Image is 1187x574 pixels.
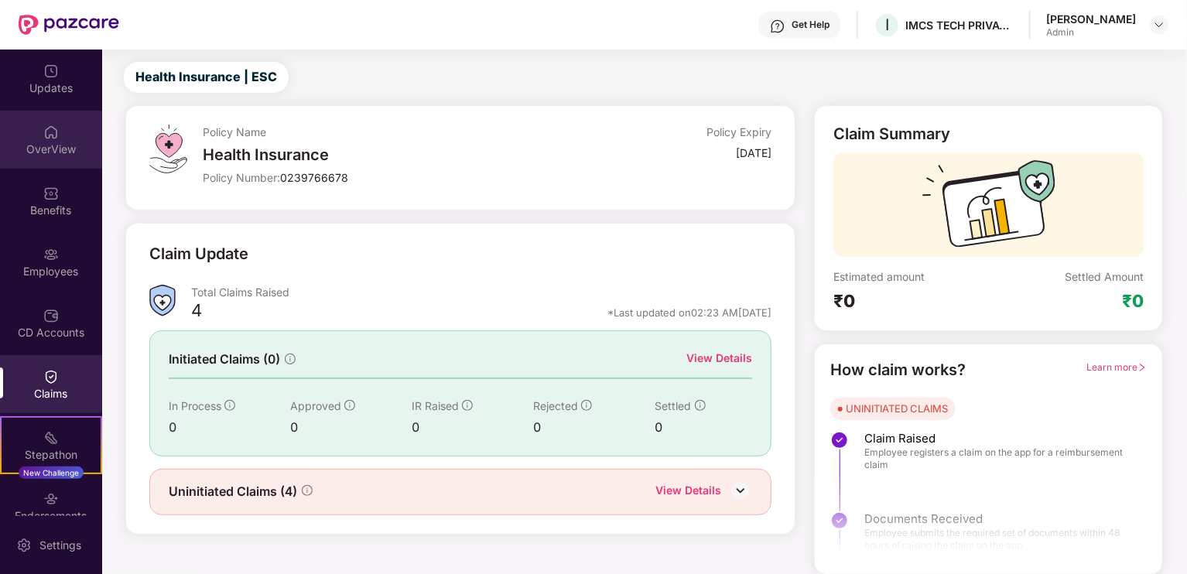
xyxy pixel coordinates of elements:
div: Total Claims Raised [191,285,772,299]
div: *Last updated on 02:23 AM[DATE] [607,306,771,319]
div: [PERSON_NAME] [1046,12,1136,26]
span: info-circle [285,354,296,364]
span: Initiated Claims (0) [169,350,280,369]
div: 0 [533,418,655,437]
div: How claim works? [830,358,966,382]
img: svg+xml;base64,PHN2ZyBpZD0iSGVscC0zMngzMiIgeG1sbnM9Imh0dHA6Ly93d3cudzMub3JnLzIwMDAvc3ZnIiB3aWR0aD... [770,19,785,34]
div: [DATE] [736,145,771,160]
img: svg+xml;base64,PHN2ZyB4bWxucz0iaHR0cDovL3d3dy53My5vcmcvMjAwMC9zdmciIHdpZHRoPSIyMSIgaGVpZ2h0PSIyMC... [43,430,59,446]
img: ClaimsSummaryIcon [149,285,176,316]
img: svg+xml;base64,PHN2ZyB4bWxucz0iaHR0cDovL3d3dy53My5vcmcvMjAwMC9zdmciIHdpZHRoPSI0OS4zMiIgaGVpZ2h0PS... [149,125,187,173]
div: Get Help [792,19,830,31]
button: Health Insurance | ESC [124,62,289,93]
span: info-circle [344,400,355,411]
div: Claim Update [149,242,248,266]
div: Estimated amount [833,269,989,284]
img: svg+xml;base64,PHN2ZyBpZD0iRW5kb3JzZW1lbnRzIiB4bWxucz0iaHR0cDovL3d3dy53My5vcmcvMjAwMC9zdmciIHdpZH... [43,491,59,507]
div: 0 [169,418,290,437]
div: Settled Amount [1065,269,1144,284]
div: IMCS TECH PRIVATE LIMITED [905,18,1014,32]
div: Policy Expiry [706,125,771,139]
img: svg+xml;base64,PHN2ZyBpZD0iU2V0dGluZy0yMHgyMCIgeG1sbnM9Imh0dHA6Ly93d3cudzMub3JnLzIwMDAvc3ZnIiB3aW... [16,538,32,553]
span: Employee registers a claim on the app for a reimbursement claim [864,446,1131,471]
span: info-circle [462,400,473,411]
div: View Details [686,350,752,367]
img: svg+xml;base64,PHN2ZyBpZD0iQ0RfQWNjb3VudHMiIGRhdGEtbmFtZT0iQ0QgQWNjb3VudHMiIHhtbG5zPSJodHRwOi8vd3... [43,308,59,323]
img: DownIcon [729,479,752,502]
span: info-circle [224,400,235,411]
span: IR Raised [412,399,459,412]
img: svg+xml;base64,PHN2ZyB3aWR0aD0iMTcyIiBoZWlnaHQ9IjExMyIgdmlld0JveD0iMCAwIDE3MiAxMTMiIGZpbGw9Im5vbm... [922,160,1055,257]
div: Health Insurance [203,145,582,164]
div: 0 [290,418,412,437]
div: Policy Number: [203,170,582,185]
div: ₹0 [1122,290,1144,312]
img: svg+xml;base64,PHN2ZyBpZD0iRW1wbG95ZWVzIiB4bWxucz0iaHR0cDovL3d3dy53My5vcmcvMjAwMC9zdmciIHdpZHRoPS... [43,247,59,262]
span: 0239766678 [280,171,348,184]
div: Claim Summary [833,125,950,143]
img: svg+xml;base64,PHN2ZyBpZD0iRHJvcGRvd24tMzJ4MzIiIHhtbG5zPSJodHRwOi8vd3d3LnczLm9yZy8yMDAwL3N2ZyIgd2... [1153,19,1165,31]
span: right [1137,363,1147,372]
div: New Challenge [19,466,84,479]
div: Admin [1046,26,1136,39]
span: Uninitiated Claims (4) [169,482,297,501]
span: Learn more [1086,361,1147,373]
div: 0 [655,418,753,437]
div: Settings [35,538,86,553]
div: Stepathon [2,447,101,463]
img: svg+xml;base64,PHN2ZyBpZD0iQ2xhaW0iIHhtbG5zPSJodHRwOi8vd3d3LnczLm9yZy8yMDAwL3N2ZyIgd2lkdGg9IjIwIi... [43,369,59,384]
span: info-circle [302,485,313,496]
img: svg+xml;base64,PHN2ZyBpZD0iQmVuZWZpdHMiIHhtbG5zPSJodHRwOi8vd3d3LnczLm9yZy8yMDAwL3N2ZyIgd2lkdGg9Ij... [43,186,59,201]
img: svg+xml;base64,PHN2ZyBpZD0iU3RlcC1Eb25lLTMyeDMyIiB4bWxucz0iaHR0cDovL3d3dy53My5vcmcvMjAwMC9zdmciIH... [830,431,849,449]
div: Policy Name [203,125,582,139]
div: ₹0 [833,290,989,312]
span: I [885,15,889,34]
span: info-circle [695,400,706,411]
span: Health Insurance | ESC [135,67,277,87]
span: Approved [290,399,341,412]
img: svg+xml;base64,PHN2ZyBpZD0iVXBkYXRlZCIgeG1sbnM9Imh0dHA6Ly93d3cudzMub3JnLzIwMDAvc3ZnIiB3aWR0aD0iMj... [43,63,59,79]
div: 0 [412,418,533,437]
span: Claim Raised [864,431,1131,446]
div: View Details [655,482,721,502]
div: 4 [191,299,202,326]
span: Settled [655,399,692,412]
span: info-circle [581,400,592,411]
img: New Pazcare Logo [19,15,119,35]
span: In Process [169,399,221,412]
div: UNINITIATED CLAIMS [846,401,948,416]
span: Rejected [533,399,578,412]
img: svg+xml;base64,PHN2ZyBpZD0iSG9tZSIgeG1sbnM9Imh0dHA6Ly93d3cudzMub3JnLzIwMDAvc3ZnIiB3aWR0aD0iMjAiIG... [43,125,59,140]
